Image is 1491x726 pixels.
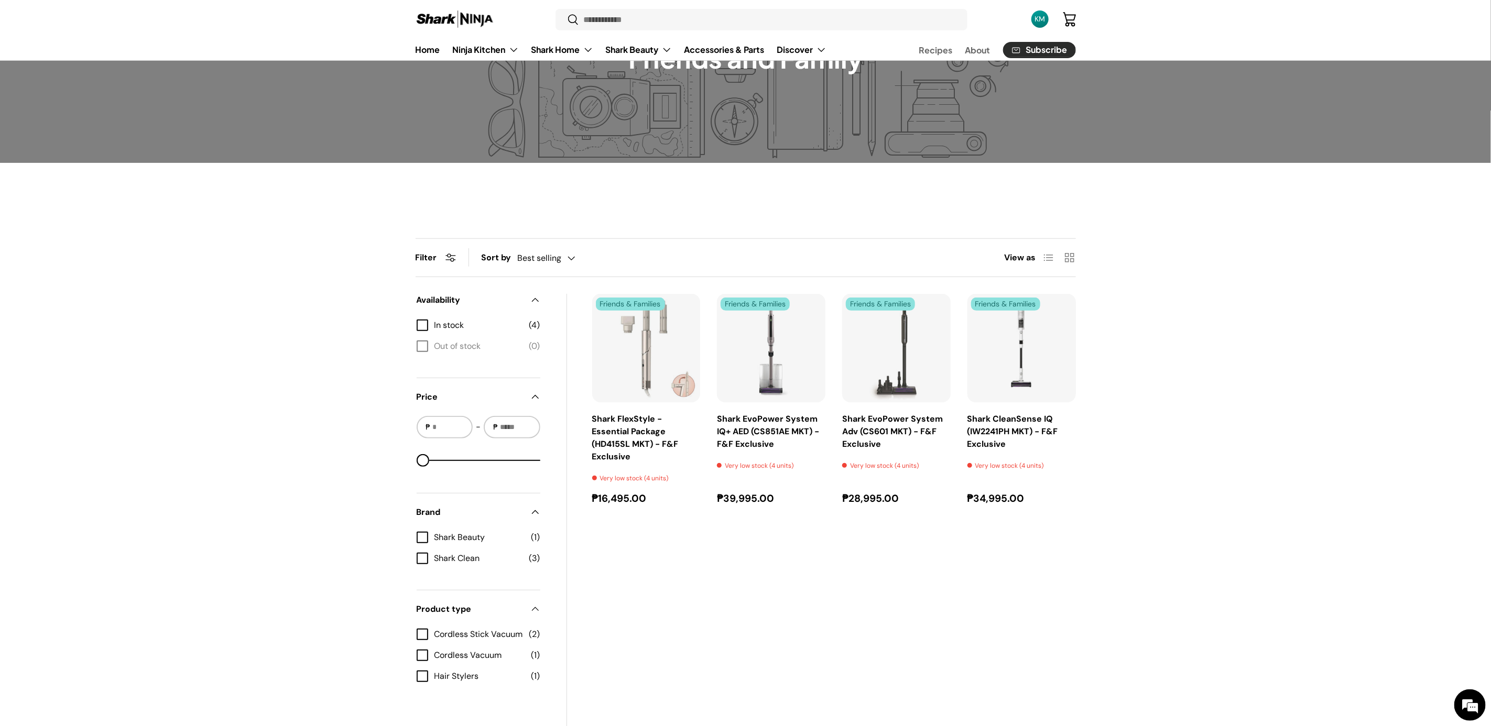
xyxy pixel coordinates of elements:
summary: Availability [417,281,540,319]
img: Shark Ninja Philippines [416,9,494,30]
span: (1) [531,670,540,683]
span: Filter [416,252,437,263]
a: Shark FlexStyle - Essential Package (HD415SL MKT) - F&F Exclusive [592,413,679,462]
span: Price [417,391,524,403]
span: Friends & Families [721,298,790,311]
span: - [476,421,481,433]
a: Shark FlexStyle - Essential Package (HD415SL MKT) - F&F Exclusive [592,294,701,402]
span: Best selling [518,253,562,263]
span: Cordless Stick Vacuum [434,628,523,641]
a: Shark EvoPower System Adv (CS601 MKT) - F&F Exclusive [842,413,943,449]
span: In stock [434,319,523,332]
button: Filter [416,252,456,263]
span: Friends & Families [971,298,1040,311]
span: Subscribe [1026,46,1067,54]
a: Shark EvoPower System IQ+ AED (CS851AE MKT) - F&F Exclusive [717,413,819,449]
span: Cordless Vacuum [434,649,525,662]
span: ₱ [425,422,432,433]
img: shark-flexstyle-esential-package-what's-in-the-box-full-view-sharkninja-philippines [592,294,701,402]
summary: Product type [417,590,540,628]
span: Shark Beauty [434,531,525,544]
a: Shark EvoPower System Adv (CS601 MKT) - F&F Exclusive [842,294,951,402]
a: Home [416,39,440,60]
span: Product type [417,603,524,615]
a: Recipes [919,40,953,60]
a: Shark CleanSense IQ (IW2241PH MKT) - F&F Exclusive [967,413,1058,449]
span: Availability [417,294,524,306]
span: Brand [417,506,524,519]
a: Subscribe [1003,42,1076,58]
summary: Discover [771,39,833,60]
span: Friends & Families [846,298,915,311]
label: Sort by [482,251,518,264]
a: KM [1029,8,1052,31]
summary: Ninja Kitchen [447,39,525,60]
div: Chat with us now [55,59,176,72]
summary: Price [417,378,540,416]
span: Hair Stylers [434,670,525,683]
summary: Brand [417,493,540,531]
span: (2) [529,628,540,641]
a: Shark EvoPower System IQ+ AED (CS851AE MKT) - F&F Exclusive [717,294,825,402]
a: Shark CleanSense IQ (IW2241PH MKT) - F&F Exclusive [967,294,1076,402]
span: (0) [529,340,540,353]
textarea: Type your message and hit 'Enter' [5,286,200,323]
span: Friends & Families [596,298,665,311]
nav: Primary [416,39,826,60]
span: (4) [529,319,540,332]
span: View as [1005,251,1036,264]
div: KM [1035,14,1046,25]
nav: Secondary [894,39,1076,60]
span: Shark Clean [434,552,523,565]
summary: Shark Beauty [600,39,678,60]
button: Best selling [518,249,596,267]
a: Accessories & Parts [684,39,765,60]
span: (1) [531,531,540,544]
summary: Shark Home [525,39,600,60]
a: About [965,40,991,60]
img: shark-kion-iw2241-full-view-shark-ninja-philippines [967,294,1076,402]
span: ₱ [492,422,499,433]
span: Out of stock [434,340,523,353]
div: Minimize live chat window [172,5,197,30]
span: (3) [529,552,540,565]
span: (1) [531,649,540,662]
span: We're online! [61,132,145,238]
